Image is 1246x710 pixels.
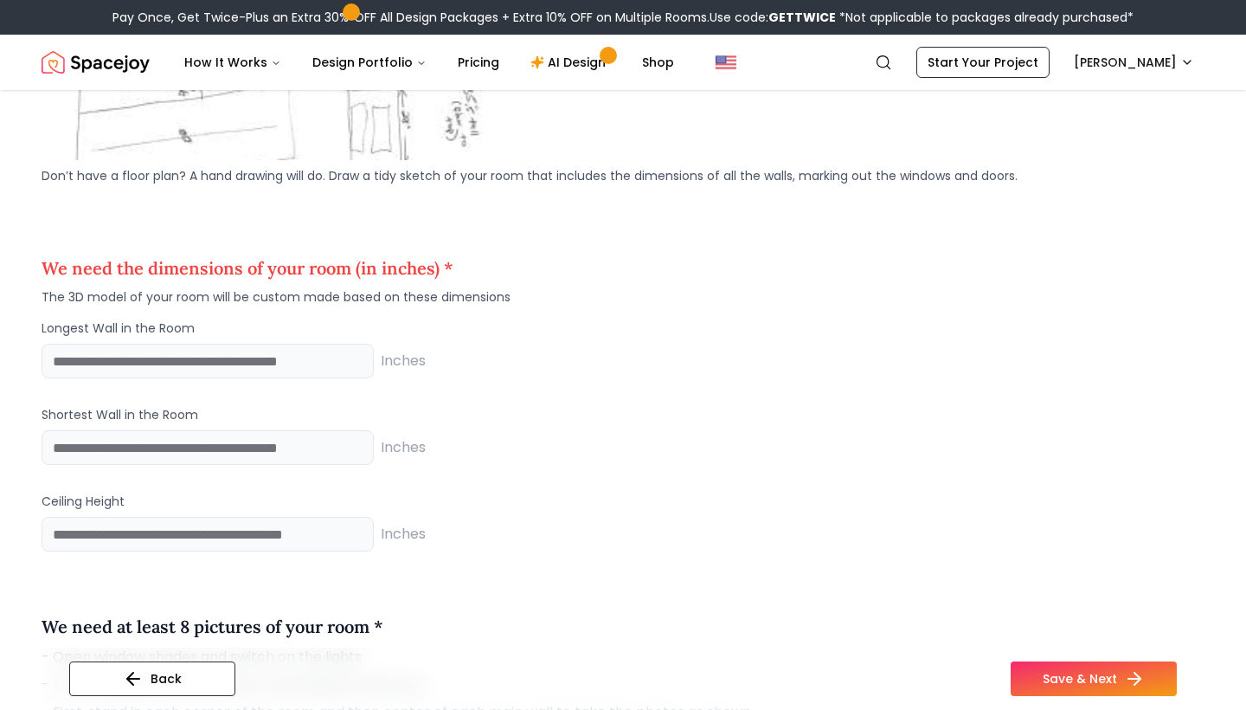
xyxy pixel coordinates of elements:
button: Back [69,662,235,696]
nav: Global [42,35,1204,90]
button: Save & Next [1011,662,1177,696]
span: Inches [381,524,426,545]
h4: We need the dimensions of your room (in inches) * [42,255,511,281]
div: Pay Once, Get Twice-Plus an Extra 30% OFF All Design Packages + Extra 10% OFF on Multiple Rooms. [112,9,1134,26]
button: How It Works [170,45,295,80]
img: United States [716,52,736,73]
a: Shop [628,45,688,80]
p: Longest Wall in the Room [42,319,1204,337]
h4: We need at least 8 pictures of your room * [42,614,383,640]
nav: Main [170,45,688,80]
p: - Open window shades and switch on the lights [42,647,1204,668]
button: [PERSON_NAME] [1063,47,1204,78]
a: AI Design [517,45,625,80]
a: Spacejoy [42,45,150,80]
span: Use code: [710,9,836,26]
a: Pricing [444,45,513,80]
span: Inches [381,437,426,458]
p: Shortest Wall in the Room [42,406,1204,423]
p: Don’t have a floor plan? A hand drawing will do. Draw a tidy sketch of your room that includes th... [42,167,1204,184]
span: *Not applicable to packages already purchased* [836,9,1134,26]
a: Start Your Project [916,47,1050,78]
span: The 3D model of your room will be custom made based on these dimensions [42,288,511,306]
span: Inches [381,351,426,371]
img: Spacejoy Logo [42,45,150,80]
button: Design Portfolio [299,45,440,80]
p: Ceiling Height [42,493,1204,510]
b: GETTWICE [768,9,836,26]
